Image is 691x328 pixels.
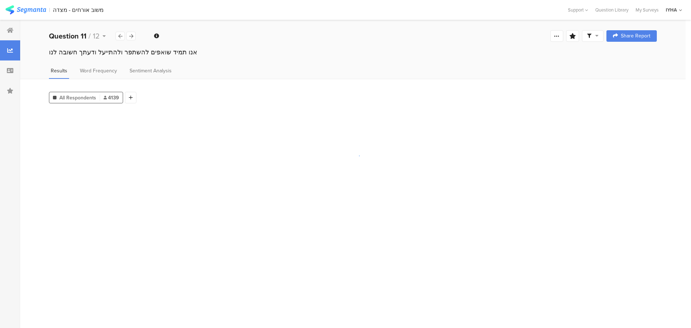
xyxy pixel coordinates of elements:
[49,6,50,14] div: |
[5,5,46,14] img: segmanta logo
[89,31,91,41] span: /
[568,4,588,15] div: Support
[93,31,100,41] span: 12
[53,6,104,13] div: משוב אורחים - מצדה
[51,67,67,75] span: Results
[104,94,119,102] span: 4139
[80,67,117,75] span: Word Frequency
[49,48,657,57] div: אנו תמיד שואפים להשתפר ולהתייעל ודעתך חשובה לנו
[49,31,86,41] b: Question 11
[592,6,632,13] a: Question Library
[130,67,172,75] span: Sentiment Analysis
[621,33,650,39] span: Share Report
[666,6,677,13] div: IYHA
[59,94,96,102] span: All Respondents
[632,6,662,13] a: My Surveys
